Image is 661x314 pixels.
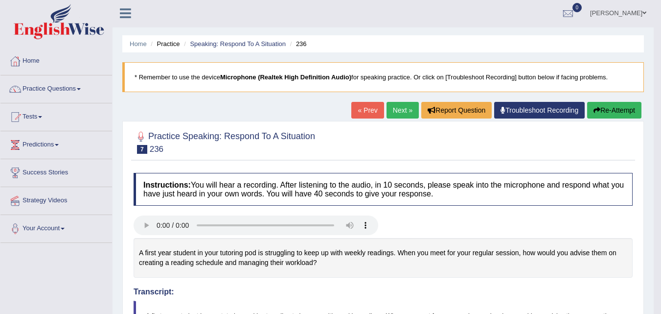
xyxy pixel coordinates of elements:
[421,102,492,119] button: Report Question
[134,173,633,206] h4: You will hear a recording. After listening to the audio, in 10 seconds, please speak into the mic...
[143,181,191,189] b: Instructions:
[0,48,112,72] a: Home
[0,103,112,128] a: Tests
[150,145,163,154] small: 236
[220,73,351,81] b: Microphone (Realtek High Definition Audio)
[0,215,112,240] a: Your Account
[137,145,147,154] span: 7
[122,62,644,92] blockquote: * Remember to use the device for speaking practice. Or click on [Troubleshoot Recording] button b...
[494,102,585,119] a: Troubleshoot Recording
[0,187,112,212] a: Strategy Videos
[0,131,112,156] a: Predictions
[134,129,315,154] h2: Practice Speaking: Respond To A Situation
[190,40,286,48] a: Speaking: Respond To A Situation
[134,238,633,278] div: A first year student in your tutoring pod is struggling to keep up with weekly readings. When you...
[387,102,419,119] a: Next »
[351,102,384,119] a: « Prev
[572,3,582,12] span: 0
[0,75,112,100] a: Practice Questions
[130,40,147,48] a: Home
[587,102,641,119] button: Re-Attempt
[0,159,112,184] a: Success Stories
[148,39,180,48] li: Practice
[288,39,307,48] li: 236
